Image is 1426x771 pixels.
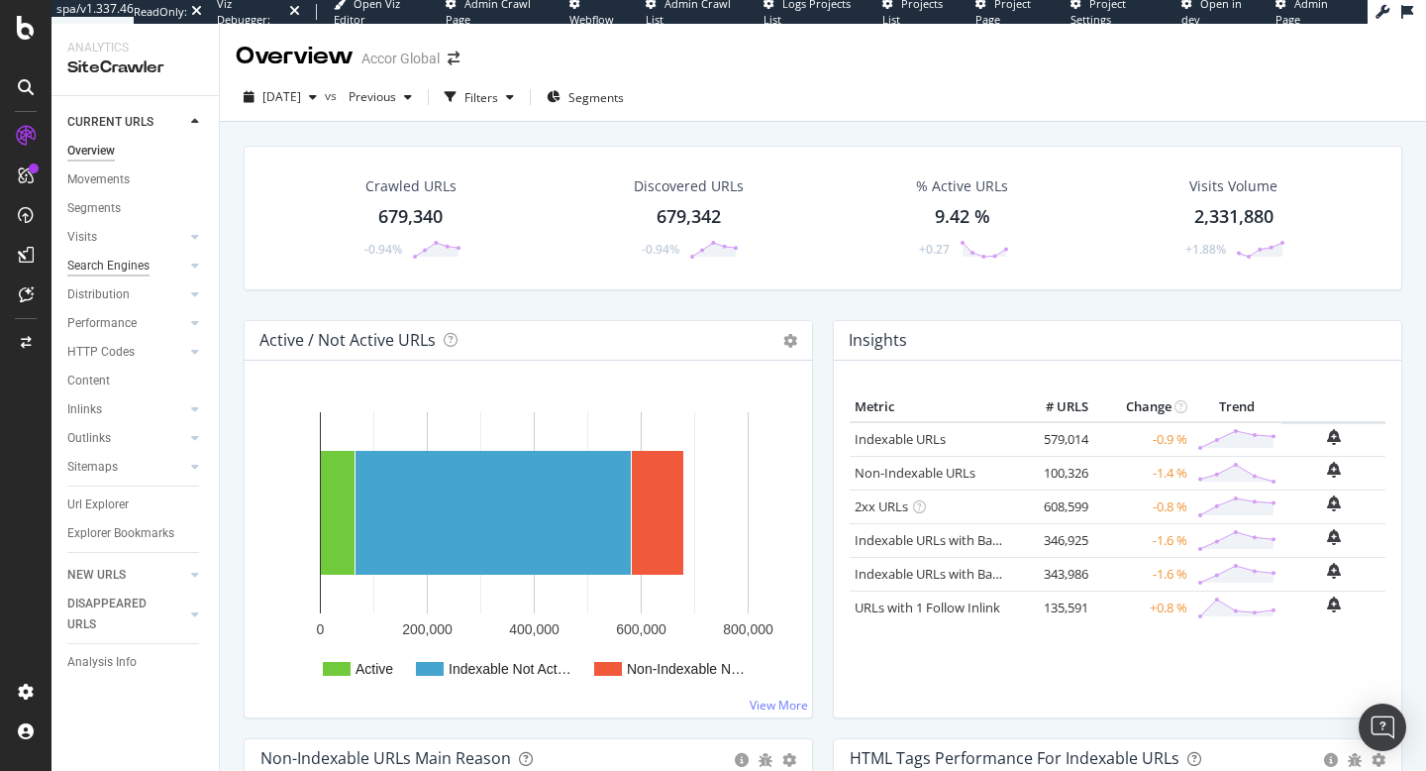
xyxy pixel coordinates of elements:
[1372,753,1385,767] div: gear
[1014,591,1093,624] td: 135,591
[67,399,185,420] a: Inlinks
[67,457,118,478] div: Sitemaps
[67,169,130,190] div: Movements
[260,392,796,702] div: A chart.
[67,112,185,133] a: CURRENT URLS
[1327,529,1341,545] div: bell-plus
[67,594,167,635] div: DISAPPEARED URLS
[855,430,946,448] a: Indexable URLs
[317,621,325,637] text: 0
[569,12,614,27] span: Webflow
[1324,753,1338,767] div: circle-info
[855,599,1000,616] a: URLs with 1 Follow Inlink
[67,371,110,391] div: Content
[1185,241,1226,258] div: +1.88%
[67,495,205,515] a: Url Explorer
[735,753,749,767] div: circle-info
[361,49,440,68] div: Accor Global
[1093,422,1192,457] td: -0.9 %
[1014,523,1093,557] td: 346,925
[67,428,185,449] a: Outlinks
[67,594,185,635] a: DISAPPEARED URLS
[364,241,402,258] div: -0.94%
[509,621,560,637] text: 400,000
[616,621,666,637] text: 600,000
[67,565,185,586] a: NEW URLS
[378,204,443,230] div: 679,340
[236,81,325,113] button: [DATE]
[260,748,511,768] div: Non-Indexable URLs Main Reason
[67,227,97,248] div: Visits
[657,204,721,230] div: 679,342
[67,523,174,544] div: Explorer Bookmarks
[750,697,808,714] a: View More
[262,88,301,105] span: 2025 Sep. 17th
[236,40,354,73] div: Overview
[402,621,453,637] text: 200,000
[634,176,744,196] div: Discovered URLs
[1014,490,1093,523] td: 608,599
[1327,429,1341,445] div: bell-plus
[642,241,679,258] div: -0.94%
[1327,496,1341,511] div: bell-plus
[341,88,396,105] span: Previous
[67,652,137,673] div: Analysis Info
[1014,422,1093,457] td: 579,014
[365,176,457,196] div: Crawled URLs
[539,81,632,113] button: Segments
[67,565,126,586] div: NEW URLS
[448,52,459,65] div: arrow-right-arrow-left
[855,464,975,482] a: Non-Indexable URLs
[1093,557,1192,591] td: -1.6 %
[67,523,205,544] a: Explorer Bookmarks
[67,457,185,478] a: Sitemaps
[1093,591,1192,624] td: +0.8 %
[1093,523,1192,557] td: -1.6 %
[67,399,102,420] div: Inlinks
[855,531,1020,549] a: Indexable URLs with Bad H1
[568,89,624,106] span: Segments
[437,81,522,113] button: Filters
[464,89,498,106] div: Filters
[67,141,205,162] a: Overview
[782,753,796,767] div: gear
[341,81,420,113] button: Previous
[67,141,115,162] div: Overview
[1014,557,1093,591] td: 343,986
[1327,597,1341,612] div: bell-plus
[1093,392,1192,422] th: Change
[67,169,205,190] a: Movements
[67,342,135,363] div: HTTP Codes
[855,565,1070,583] a: Indexable URLs with Bad Description
[1192,392,1281,422] th: Trend
[67,313,185,334] a: Performance
[919,241,950,258] div: +0.27
[1327,563,1341,579] div: bell-plus
[67,284,130,305] div: Distribution
[67,652,205,673] a: Analysis Info
[449,661,571,677] text: Indexable Not Act…
[67,56,203,79] div: SiteCrawler
[67,198,205,219] a: Segments
[627,661,745,677] text: Non-Indexable N…
[356,661,393,677] text: Active
[1359,704,1406,751] div: Open Intercom Messenger
[1093,456,1192,490] td: -1.4 %
[1348,753,1362,767] div: bug
[1194,204,1273,230] div: 2,331,880
[723,621,773,637] text: 800,000
[67,371,205,391] a: Content
[849,327,907,354] h4: Insights
[916,176,1008,196] div: % Active URLs
[67,313,137,334] div: Performance
[935,204,990,230] div: 9.42 %
[259,327,436,354] h4: Active / Not Active URLs
[67,198,121,219] div: Segments
[1189,176,1277,196] div: Visits Volume
[67,342,185,363] a: HTTP Codes
[783,334,797,348] i: Options
[67,112,153,133] div: CURRENT URLS
[67,495,129,515] div: Url Explorer
[67,256,185,276] a: Search Engines
[325,87,341,104] span: vs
